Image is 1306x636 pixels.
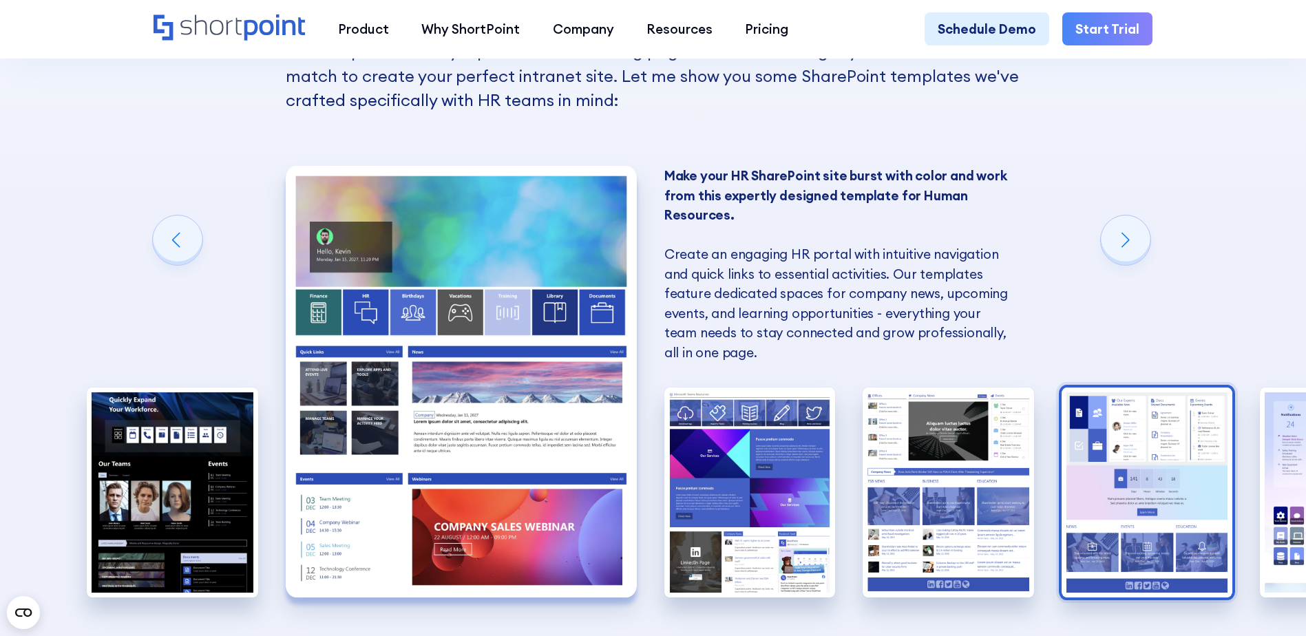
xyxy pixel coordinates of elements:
div: Next slide [1101,215,1150,265]
strong: Make your HR SharePoint site burst with color and work from this expertly designed template for H... [664,167,1007,223]
img: Top SharePoint Templates for 2025 [1062,388,1233,597]
img: HR SharePoint Templates [87,388,258,597]
a: Pricing [729,12,805,45]
a: Company [536,12,630,45]
a: Home [154,14,306,43]
a: Start Trial [1062,12,1152,45]
a: Product [322,12,405,45]
div: 2 / 6 [286,166,637,597]
div: Resources [646,19,713,39]
div: Pricing [745,19,788,39]
div: 1 / 6 [87,388,258,597]
div: Product [338,19,389,39]
div: 5 / 6 [1062,388,1233,597]
a: Schedule Demo [925,12,1049,45]
div: 3 / 6 [664,388,836,597]
iframe: Chat Widget [1237,570,1306,636]
div: Company [553,19,614,39]
div: Previous slide [153,215,202,265]
div: 4 / 6 [863,388,1034,597]
img: Designing a SharePoint site for HR [863,388,1034,597]
p: Create an engaging HR portal with intuitive navigation and quick links to essential activities. O... [664,166,1015,362]
img: SharePoint Template for HR [664,388,836,597]
a: Resources [630,12,728,45]
a: Why ShortPoint [406,12,536,45]
img: Modern SharePoint Templates for HR [286,166,637,597]
button: Open CMP widget [7,596,40,629]
div: Why ShortPoint [421,19,520,39]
